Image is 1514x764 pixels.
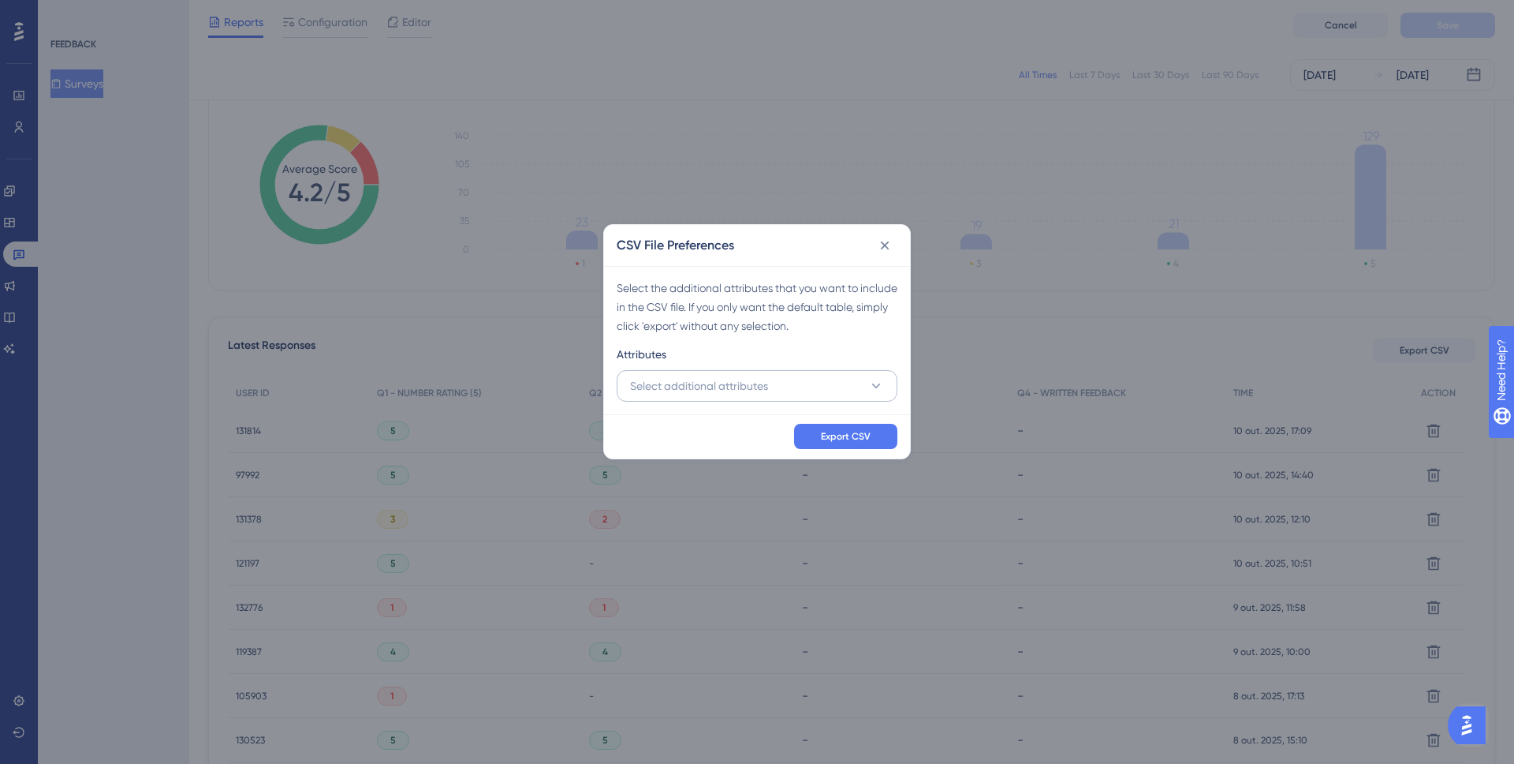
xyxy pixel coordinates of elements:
span: Attributes [617,345,666,364]
h2: CSV File Preferences [617,236,734,255]
span: Export CSV [821,430,871,443]
iframe: UserGuiding AI Assistant Launcher [1448,702,1495,749]
span: Select additional attributes [630,376,768,395]
span: Need Help? [37,4,99,23]
div: Select the additional attributes that you want to include in the CSV file. If you only want the d... [617,279,897,335]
